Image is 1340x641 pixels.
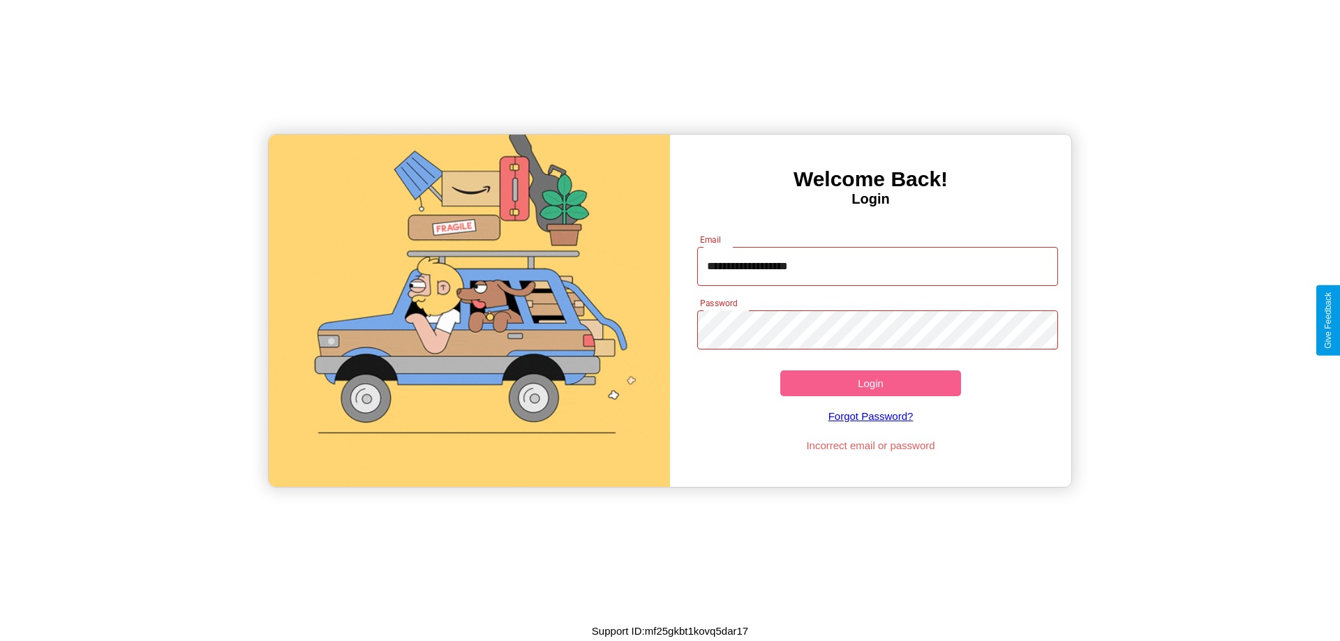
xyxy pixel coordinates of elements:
button: Login [780,370,961,396]
img: gif [269,135,670,487]
h4: Login [670,191,1071,207]
p: Incorrect email or password [690,436,1052,455]
div: Give Feedback [1323,292,1333,349]
label: Password [700,297,737,309]
a: Forgot Password? [690,396,1052,436]
label: Email [700,234,722,246]
h3: Welcome Back! [670,167,1071,191]
p: Support ID: mf25gkbt1kovq5dar17 [592,621,748,640]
